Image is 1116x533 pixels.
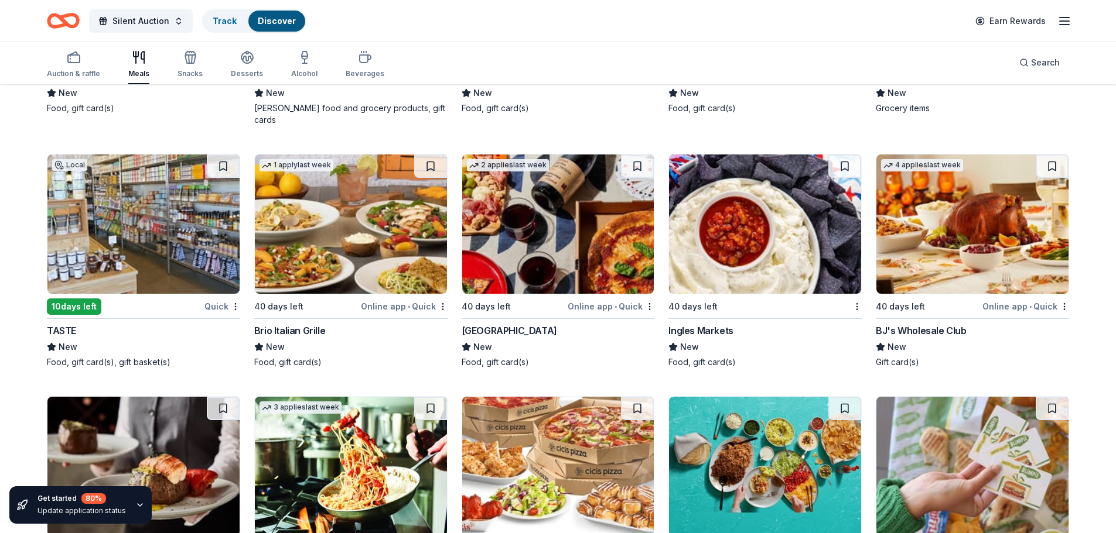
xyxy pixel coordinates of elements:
div: 10 days left [47,298,101,315]
a: Image for North Italia2 applieslast week40 days leftOnline app•Quick[GEOGRAPHIC_DATA]NewFood, gif... [462,154,655,368]
div: Online app Quick [982,299,1069,314]
span: New [680,86,699,100]
div: 40 days left [876,300,925,314]
a: Image for Brio Italian Grille1 applylast week40 days leftOnline app•QuickBrio Italian GrilleNewFo... [254,154,448,368]
div: Quick [204,299,240,314]
span: New [266,340,285,354]
div: Meals [128,69,149,78]
img: Image for TASTE [47,154,240,294]
div: Local [52,159,87,171]
span: New [266,86,285,100]
button: Alcohol [291,46,318,84]
img: Image for Ingles Markets [669,154,861,294]
span: New [888,340,906,354]
div: BJ's Wholesale Club [876,324,966,338]
div: 1 apply last week [260,159,333,171]
span: New [473,86,492,100]
div: Food, gift card(s) [47,102,240,114]
div: Brio Italian Grille [254,324,325,338]
a: Image for Ingles Markets40 days leftIngles MarketsNewFood, gift card(s) [668,154,862,368]
div: Food, gift card(s) [462,356,655,368]
div: Gift card(s) [876,356,1069,368]
div: Grocery items [876,102,1069,114]
div: Ingles Markets [668,324,733,338]
button: Search [1010,51,1069,74]
button: Meals [128,46,149,84]
div: 2 applies last week [467,159,549,171]
button: TrackDiscover [202,9,306,33]
div: 40 days left [668,300,718,314]
a: Home [47,7,80,35]
div: Alcohol [291,69,318,78]
div: Food, gift card(s) [254,356,448,368]
div: Online app Quick [361,299,448,314]
img: Image for North Italia [462,154,654,294]
span: New [888,86,906,100]
div: Food, gift card(s) [462,102,655,114]
div: [PERSON_NAME] food and grocery products, gift cards [254,102,448,126]
span: Search [1031,56,1060,70]
a: Track [213,16,237,26]
span: • [1029,302,1032,311]
div: 40 days left [254,300,303,314]
div: Desserts [231,69,263,78]
button: Desserts [231,46,263,84]
span: New [680,340,699,354]
span: New [59,86,77,100]
a: Discover [258,16,296,26]
img: Image for Brio Italian Grille [255,154,447,294]
button: Auction & raffle [47,46,100,84]
button: Silent Auction [89,9,193,33]
span: • [408,302,410,311]
div: 40 days left [462,300,511,314]
a: Image for BJ's Wholesale Club4 applieslast week40 days leftOnline app•QuickBJ's Wholesale ClubNew... [876,154,1069,368]
span: New [59,340,77,354]
div: Online app Quick [568,299,654,314]
span: Silent Auction [112,14,169,28]
div: Auction & raffle [47,69,100,78]
div: Food, gift card(s), gift basket(s) [47,356,240,368]
img: Image for BJ's Wholesale Club [876,154,1069,294]
a: Earn Rewards [968,11,1053,32]
div: Get started [37,493,126,504]
button: Beverages [346,46,384,84]
div: Update application status [37,506,126,515]
button: Snacks [178,46,203,84]
span: New [473,340,492,354]
div: Food, gift card(s) [668,102,862,114]
div: TASTE [47,324,76,338]
div: 4 applies last week [881,159,963,171]
div: Food, gift card(s) [668,356,862,368]
div: Beverages [346,69,384,78]
div: 3 applies last week [260,401,342,414]
div: 80 % [81,493,106,504]
div: [GEOGRAPHIC_DATA] [462,324,557,338]
a: Image for TASTELocal10days leftQuickTASTENewFood, gift card(s), gift basket(s) [47,154,240,368]
span: • [615,302,617,311]
div: Snacks [178,69,203,78]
